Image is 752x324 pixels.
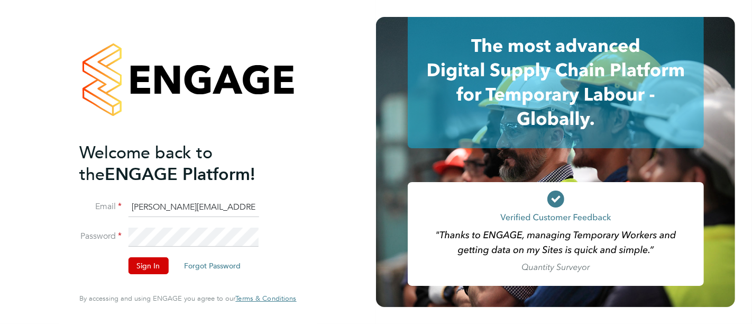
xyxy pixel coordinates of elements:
[128,198,259,217] input: Enter your work email...
[79,201,122,212] label: Email
[79,231,122,242] label: Password
[235,294,296,303] a: Terms & Conditions
[176,257,249,274] button: Forgot Password
[79,142,213,185] span: Welcome back to the
[79,142,286,185] h2: ENGAGE Platform!
[79,294,296,303] span: By accessing and using ENGAGE you agree to our
[128,257,168,274] button: Sign In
